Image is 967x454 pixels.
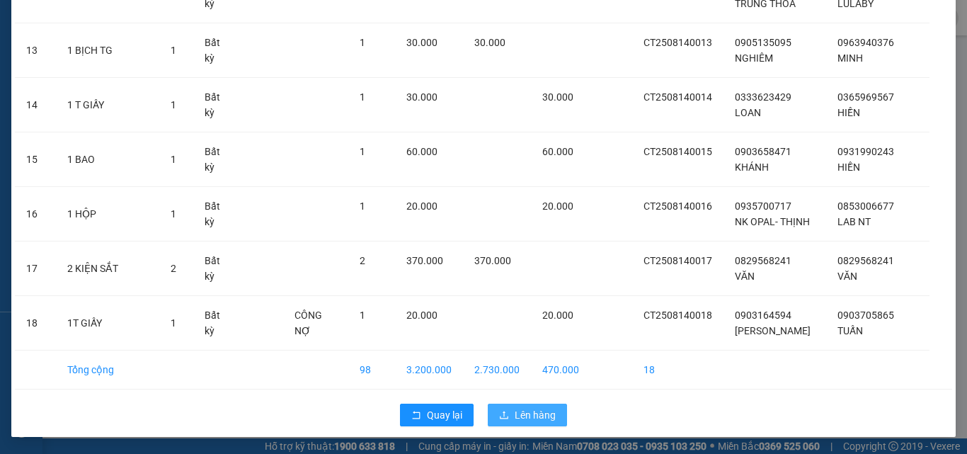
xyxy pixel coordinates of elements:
span: 20.000 [542,200,573,212]
span: 1 [360,200,365,212]
td: 1 BỊCH TG [56,23,159,78]
b: Phương Nam Express [18,91,78,183]
span: 370.000 [406,255,443,266]
span: 1 [171,317,176,329]
span: CT2508140018 [643,310,712,321]
td: Bất kỳ [193,242,236,296]
button: rollbackQuay lại [400,404,474,426]
td: 16 [15,187,56,242]
td: 3.200.000 [395,351,463,390]
td: 15 [15,132,56,187]
td: Bất kỳ [193,296,236,351]
span: 20.000 [406,310,437,321]
span: NGHIÊM [735,52,773,64]
td: Bất kỳ [193,78,236,132]
span: CT2508140014 [643,91,712,103]
span: upload [499,410,509,421]
td: 14 [15,78,56,132]
span: TUẤN [837,325,863,336]
span: 30.000 [406,37,437,48]
span: 30.000 [474,37,505,48]
td: 2 KIỆN SẮT [56,242,159,296]
td: 2.730.000 [463,351,531,390]
td: 98 [348,351,395,390]
span: 60.000 [542,146,573,157]
span: CT2508140013 [643,37,712,48]
span: 1 [171,154,176,165]
li: (c) 2017 [119,67,195,85]
td: Tổng cộng [56,351,159,390]
span: 0853006677 [837,200,894,212]
span: rollback [411,410,421,421]
span: 20.000 [406,200,437,212]
span: 30.000 [406,91,437,103]
td: 13 [15,23,56,78]
span: VĂN [735,271,755,282]
span: LOAN [735,107,761,118]
td: 1T GIẤY [56,296,159,351]
span: 2 [360,255,365,266]
span: HIỀN [837,161,860,173]
span: 0333623429 [735,91,791,103]
td: Bất kỳ [193,187,236,242]
span: 370.000 [474,255,511,266]
span: CT2508140015 [643,146,712,157]
span: 0903164594 [735,310,791,321]
td: 470.000 [531,351,590,390]
span: 1 [171,99,176,110]
span: 0903705865 [837,310,894,321]
span: KHÁNH [735,161,769,173]
span: 1 [360,91,365,103]
b: Gửi khách hàng [87,21,140,87]
span: CT2508140016 [643,200,712,212]
span: [PERSON_NAME] [735,325,811,336]
span: Quay lại [427,407,462,423]
span: 0905135095 [735,37,791,48]
span: 2 [171,263,176,274]
span: 0829568241 [735,255,791,266]
span: 0935700717 [735,200,791,212]
span: 1 [360,310,365,321]
span: HIỀN [837,107,860,118]
span: 1 [171,208,176,220]
span: LAB NT [837,216,871,227]
span: 0829568241 [837,255,894,266]
span: CÔNG NỢ [294,310,322,336]
td: 18 [632,351,723,390]
span: CT2508140017 [643,255,712,266]
button: uploadLên hàng [488,404,567,426]
span: 60.000 [406,146,437,157]
b: [DOMAIN_NAME] [119,54,195,65]
img: logo.jpg [154,18,188,52]
span: 1 [360,146,365,157]
span: 20.000 [542,310,573,321]
span: 0931990243 [837,146,894,157]
span: Lên hàng [515,407,556,423]
span: 0963940376 [837,37,894,48]
span: 0903658471 [735,146,791,157]
td: Bất kỳ [193,23,236,78]
td: 17 [15,242,56,296]
td: Bất kỳ [193,132,236,187]
span: NK OPAL- THỊNH [735,216,810,227]
td: 1 BAO [56,132,159,187]
td: 1 HỘP [56,187,159,242]
td: 18 [15,296,56,351]
span: 30.000 [542,91,573,103]
td: 1 T GIẤY [56,78,159,132]
span: 1 [360,37,365,48]
span: MINH [837,52,863,64]
span: VĂN [837,271,857,282]
span: 0365969567 [837,91,894,103]
span: 1 [171,45,176,56]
